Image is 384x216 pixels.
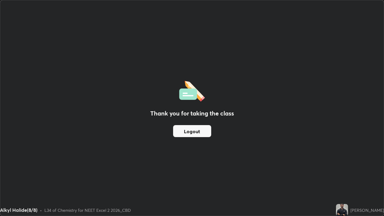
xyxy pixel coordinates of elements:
[350,207,384,213] div: [PERSON_NAME]
[44,207,131,213] div: L34 of Chemistry for NEET Excel 2 2026_CBD
[173,125,211,137] button: Logout
[179,79,205,102] img: offlineFeedback.1438e8b3.svg
[150,109,234,118] h2: Thank you for taking the class
[40,207,42,213] div: •
[336,204,348,216] img: 213def5e5dbf4e79a6b4beccebb68028.jpg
